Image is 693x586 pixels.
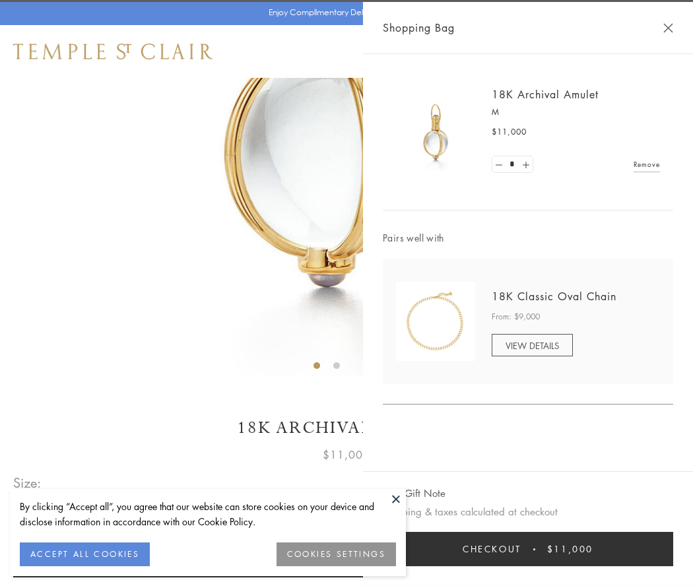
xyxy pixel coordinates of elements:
[396,92,475,172] img: 18K Archival Amulet
[492,125,527,139] span: $11,000
[396,282,475,361] img: N88865-OV18
[13,416,680,439] h1: 18K Archival Amulet
[20,499,396,529] div: By clicking “Accept all”, you agree that our website can store cookies on your device and disclos...
[383,504,673,520] p: Shipping & taxes calculated at checkout
[506,339,559,352] span: VIEW DETAILS
[492,334,573,356] a: VIEW DETAILS
[269,6,418,19] p: Enjoy Complimentary Delivery & Returns
[492,289,616,304] a: 18K Classic Oval Chain
[492,87,599,102] a: 18K Archival Amulet
[383,230,673,245] span: Pairs well with
[463,542,521,556] span: Checkout
[634,157,660,172] a: Remove
[13,472,42,494] span: Size:
[663,23,673,33] button: Close Shopping Bag
[492,156,506,173] a: Set quantity to 0
[492,106,660,119] p: M
[547,542,593,556] span: $11,000
[383,532,673,566] button: Checkout $11,000
[383,485,445,502] button: Add Gift Note
[492,310,540,323] span: From: $9,000
[13,44,213,59] img: Temple St. Clair
[277,542,396,566] button: COOKIES SETTINGS
[20,542,150,566] button: ACCEPT ALL COOKIES
[323,446,370,463] span: $11,000
[383,19,455,36] span: Shopping Bag
[519,156,532,173] a: Set quantity to 2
